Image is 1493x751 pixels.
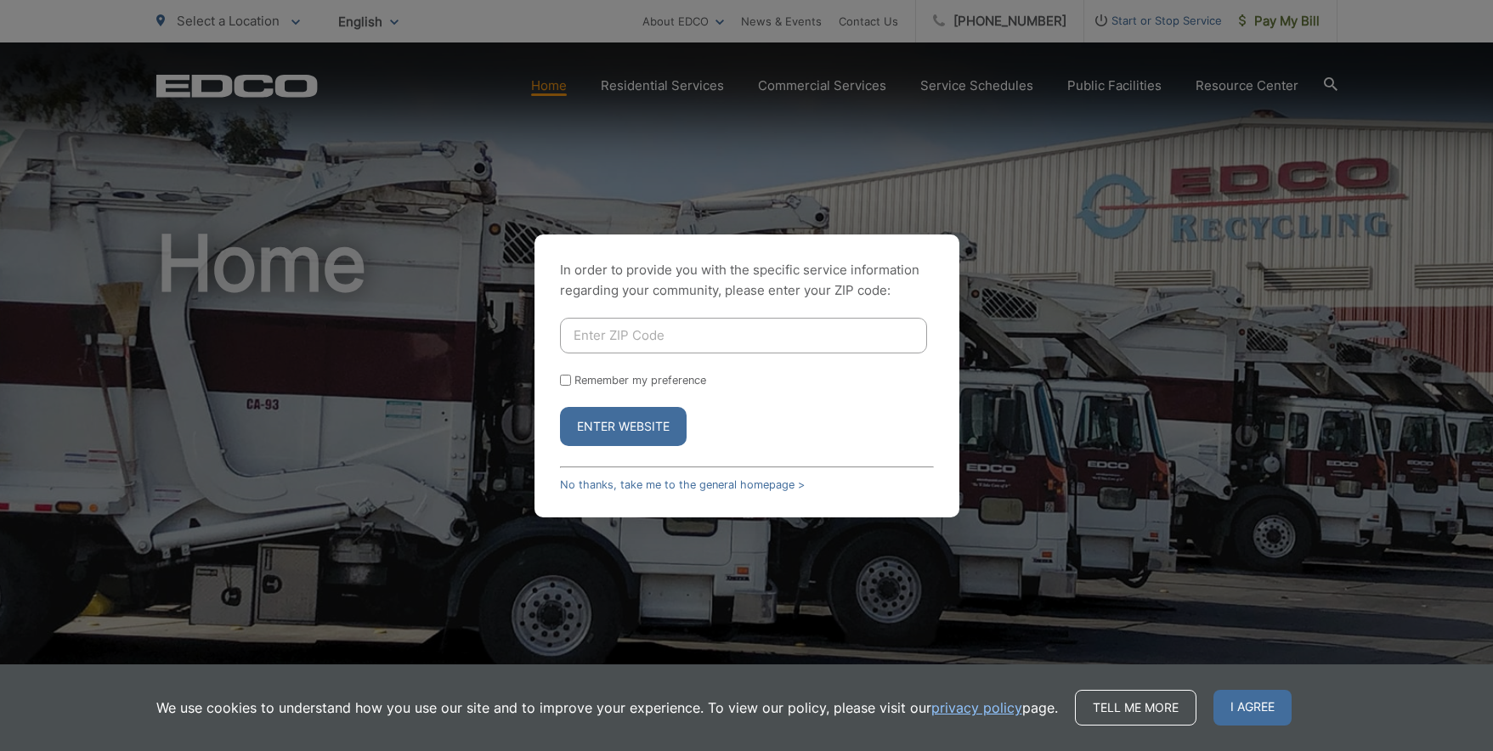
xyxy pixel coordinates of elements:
button: Enter Website [560,407,687,446]
a: Tell me more [1075,690,1196,726]
input: Enter ZIP Code [560,318,927,353]
a: privacy policy [931,697,1022,718]
a: No thanks, take me to the general homepage > [560,478,805,491]
span: I agree [1213,690,1292,726]
p: In order to provide you with the specific service information regarding your community, please en... [560,260,934,301]
p: We use cookies to understand how you use our site and to improve your experience. To view our pol... [156,697,1058,718]
label: Remember my preference [574,374,706,387]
